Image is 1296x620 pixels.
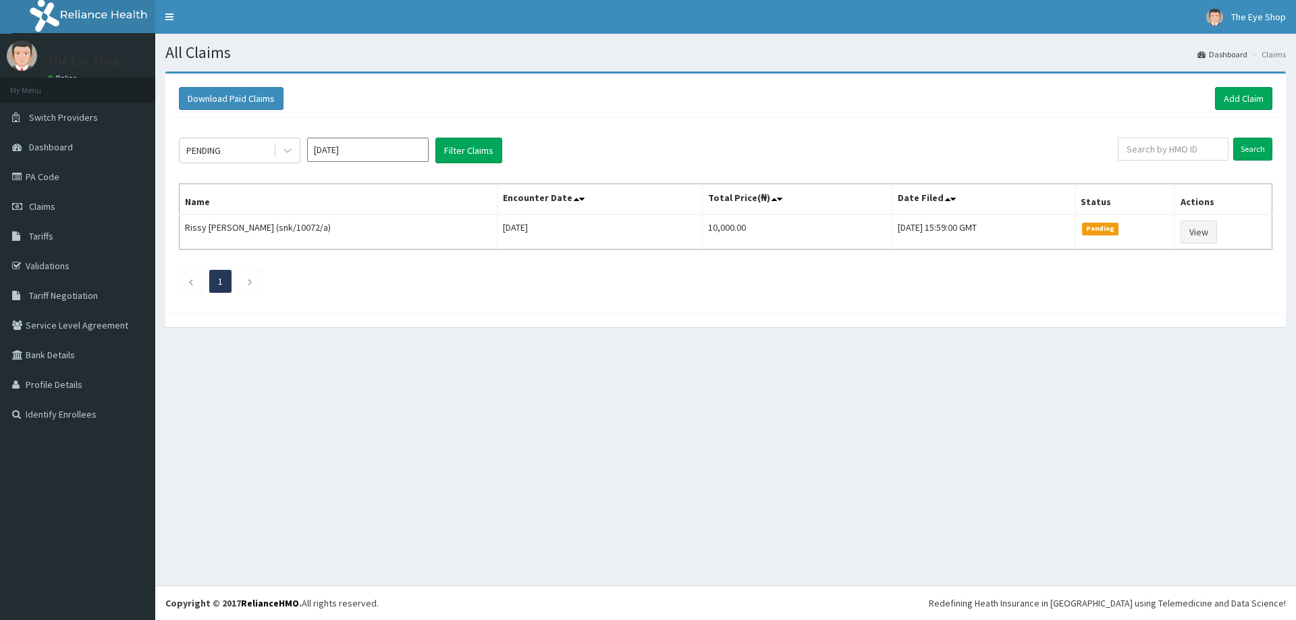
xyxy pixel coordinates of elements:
a: Add Claim [1215,87,1272,110]
span: Pending [1082,223,1119,235]
span: Tariff Negotiation [29,289,98,302]
input: Select Month and Year [307,138,429,162]
td: 10,000.00 [702,215,892,250]
a: Page 1 is your current page [218,275,223,287]
a: Next page [247,275,253,287]
div: Redefining Heath Insurance in [GEOGRAPHIC_DATA] using Telemedicine and Data Science! [929,596,1286,610]
h1: All Claims [165,44,1286,61]
th: Status [1075,184,1175,215]
td: [DATE] 15:59:00 GMT [892,215,1075,250]
th: Date Filed [892,184,1075,215]
a: Previous page [188,275,194,287]
span: The Eye Shop [1231,11,1286,23]
span: Tariffs [29,230,53,242]
button: Filter Claims [435,138,502,163]
th: Actions [1175,184,1272,215]
strong: Copyright © 2017 . [165,597,302,609]
span: Switch Providers [29,111,98,123]
button: Download Paid Claims [179,87,283,110]
th: Name [180,184,497,215]
input: Search by HMO ID [1118,138,1228,161]
input: Search [1233,138,1272,161]
a: View [1181,221,1217,244]
td: [DATE] [497,215,702,250]
div: PENDING [186,144,221,157]
footer: All rights reserved. [155,586,1296,620]
span: Claims [29,200,55,213]
img: User Image [7,40,37,71]
a: Online [47,74,80,83]
li: Claims [1249,49,1286,60]
th: Encounter Date [497,184,702,215]
a: Dashboard [1197,49,1247,60]
span: Dashboard [29,141,73,153]
a: RelianceHMO [241,597,299,609]
th: Total Price(₦) [702,184,892,215]
td: Rissy [PERSON_NAME] (snk/10072/a) [180,215,497,250]
p: The Eye Shop [47,55,119,67]
img: User Image [1206,9,1223,26]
